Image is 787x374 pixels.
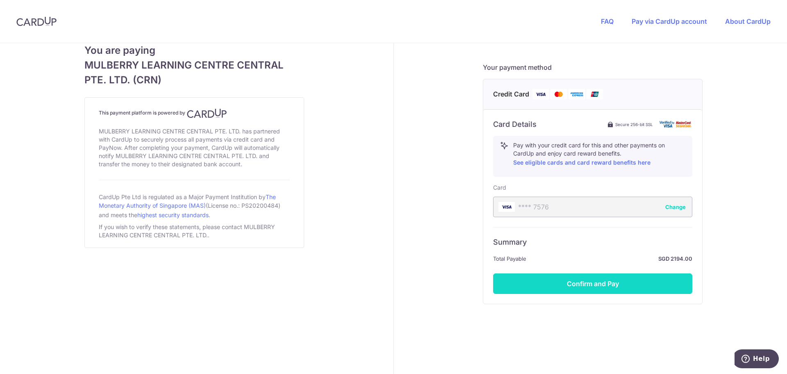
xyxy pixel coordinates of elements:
[493,237,692,247] h6: Summary
[632,17,707,25] a: Pay via CardUp account
[530,254,692,264] strong: SGD 2194.00
[660,121,692,128] img: card secure
[587,89,603,99] img: Union Pay
[493,254,526,264] span: Total Payable
[532,89,549,99] img: Visa
[84,43,304,58] span: You are paying
[725,17,771,25] a: About CardUp
[493,89,529,99] span: Credit Card
[665,203,686,211] button: Change
[187,108,227,118] img: CardUp
[16,16,57,26] img: CardUp
[569,89,585,99] img: American Express
[99,190,290,221] div: CardUp Pte Ltd is regulated as a Major Payment Institution by (License no.: PS20200484) and meets...
[483,62,703,72] h5: Your payment method
[493,184,506,192] label: Card
[513,141,685,167] p: Pay with your credit card for this and other payments on CardUp and enjoy card reward benefits.
[493,273,692,294] button: Confirm and Pay
[99,221,290,241] div: If you wish to verify these statements, please contact MULBERRY LEARNING CENTRE CENTRAL PTE. LTD..
[84,58,304,87] span: MULBERRY LEARNING CENTRE CENTRAL PTE. LTD. (CRN)
[99,126,290,170] div: MULBERRY LEARNING CENTRE CENTRAL PTE. LTD. has partnered with CardUp to securely process all paym...
[550,89,567,99] img: Mastercard
[137,211,209,218] a: highest security standards
[99,108,290,118] h4: This payment platform is powered by
[615,121,653,128] span: Secure 256-bit SSL
[513,159,651,166] a: See eligible cards and card reward benefits here
[493,119,537,129] h6: Card Details
[601,17,614,25] a: FAQ
[735,349,779,370] iframe: Opens a widget where you can find more information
